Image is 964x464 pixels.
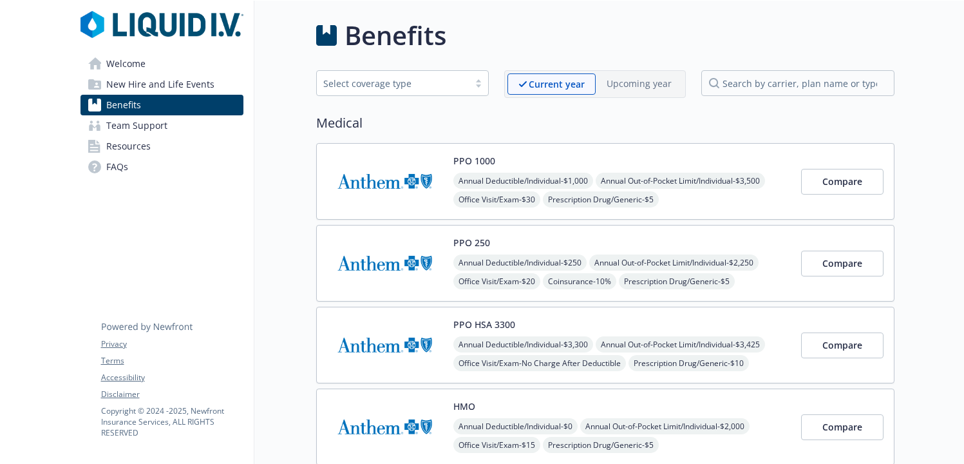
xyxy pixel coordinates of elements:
span: Annual Deductible/Individual - $1,000 [453,173,593,189]
span: Annual Out-of-Pocket Limit/Individual - $2,000 [580,418,750,434]
a: Resources [80,136,243,157]
a: Accessibility [101,372,243,383]
a: Privacy [101,338,243,350]
span: Annual Deductible/Individual - $250 [453,255,587,271]
span: Annual Out-of-Pocket Limit/Individual - $3,425 [596,336,765,353]
a: FAQs [80,157,243,177]
p: Copyright © 2024 - 2025 , Newfront Insurance Services, ALL RIGHTS RESERVED [101,405,243,438]
button: Compare [801,251,884,276]
span: Office Visit/Exam - $20 [453,273,540,289]
span: Annual Out-of-Pocket Limit/Individual - $2,250 [589,255,759,271]
span: Office Visit/Exam - $30 [453,191,540,208]
span: Prescription Drug/Generic - $5 [543,191,659,208]
img: Anthem Blue Cross carrier logo [327,400,443,454]
h1: Benefits [345,16,446,55]
span: Annual Deductible/Individual - $3,300 [453,336,593,353]
button: PPO 250 [453,236,490,249]
p: Upcoming year [607,77,672,90]
input: search by carrier, plan name or type [701,70,894,96]
button: Compare [801,169,884,195]
span: New Hire and Life Events [106,74,214,95]
img: Anthem Blue Cross carrier logo [327,318,443,372]
div: Select coverage type [323,77,462,90]
img: Anthem Blue Cross carrier logo [327,154,443,209]
a: Welcome [80,53,243,74]
button: Compare [801,414,884,440]
span: Office Visit/Exam - No Charge After Deductible [453,355,626,371]
span: Coinsurance - 10% [543,273,616,289]
img: Anthem Blue Cross carrier logo [327,236,443,291]
button: Compare [801,333,884,358]
span: Prescription Drug/Generic - $5 [619,273,735,289]
span: Compare [822,339,862,351]
p: Current year [529,77,585,91]
span: Compare [822,257,862,269]
button: HMO [453,400,475,413]
span: Annual Out-of-Pocket Limit/Individual - $3,500 [596,173,765,189]
a: New Hire and Life Events [80,74,243,95]
button: PPO HSA 3300 [453,318,515,331]
button: PPO 1000 [453,154,495,168]
span: Prescription Drug/Generic - $10 [628,355,749,371]
span: FAQs [106,157,128,177]
span: Prescription Drug/Generic - $5 [543,437,659,453]
span: Team Support [106,115,167,136]
span: Welcome [106,53,146,74]
a: Team Support [80,115,243,136]
span: Compare [822,175,862,188]
span: Resources [106,136,151,157]
h2: Medical [316,113,894,133]
span: Annual Deductible/Individual - $0 [453,418,578,434]
span: Office Visit/Exam - $15 [453,437,540,453]
a: Terms [101,355,243,367]
span: Upcoming year [596,73,683,95]
a: Disclaimer [101,389,243,400]
span: Benefits [106,95,141,115]
span: Compare [822,421,862,433]
a: Benefits [80,95,243,115]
